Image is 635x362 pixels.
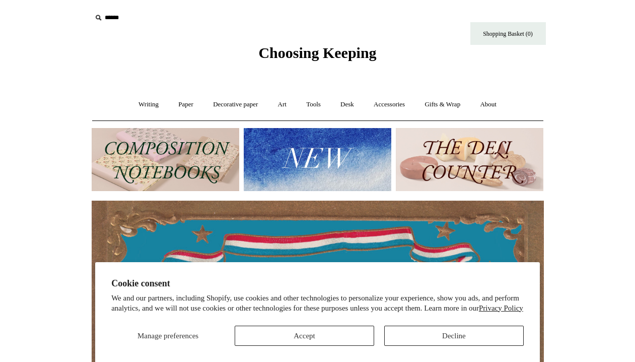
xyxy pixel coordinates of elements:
[137,332,198,340] span: Manage preferences
[365,91,414,118] a: Accessories
[169,91,202,118] a: Paper
[111,293,524,313] p: We and our partners, including Shopify, use cookies and other technologies to personalize your ex...
[269,91,296,118] a: Art
[396,128,543,191] img: The Deli Counter
[470,22,546,45] a: Shopping Basket (0)
[258,52,376,59] a: Choosing Keeping
[415,91,469,118] a: Gifts & Wrap
[244,128,391,191] img: New.jpg__PID:f73bdf93-380a-4a35-bcfe-7823039498e1
[111,278,524,289] h2: Cookie consent
[204,91,267,118] a: Decorative paper
[235,326,374,346] button: Accept
[92,128,239,191] img: 202302 Composition ledgers.jpg__PID:69722ee6-fa44-49dd-a067-31375e5d54ec
[258,44,376,61] span: Choosing Keeping
[384,326,524,346] button: Decline
[331,91,363,118] a: Desk
[297,91,330,118] a: Tools
[111,326,225,346] button: Manage preferences
[129,91,168,118] a: Writing
[471,91,506,118] a: About
[479,304,523,312] a: Privacy Policy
